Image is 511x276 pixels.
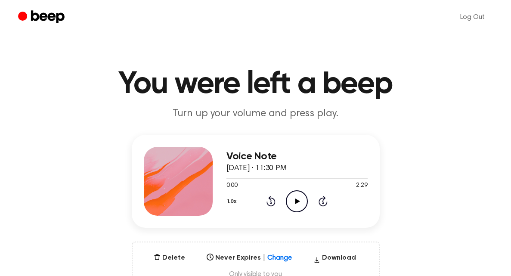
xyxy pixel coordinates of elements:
[35,69,476,100] h1: You were left a beep
[452,7,493,28] a: Log Out
[356,181,367,190] span: 2:29
[18,9,67,26] a: Beep
[226,164,287,172] span: [DATE] · 11:30 PM
[226,194,240,209] button: 1.0x
[226,151,368,162] h3: Voice Note
[226,181,238,190] span: 0:00
[310,253,359,267] button: Download
[90,107,421,121] p: Turn up your volume and press play.
[150,253,189,263] button: Delete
